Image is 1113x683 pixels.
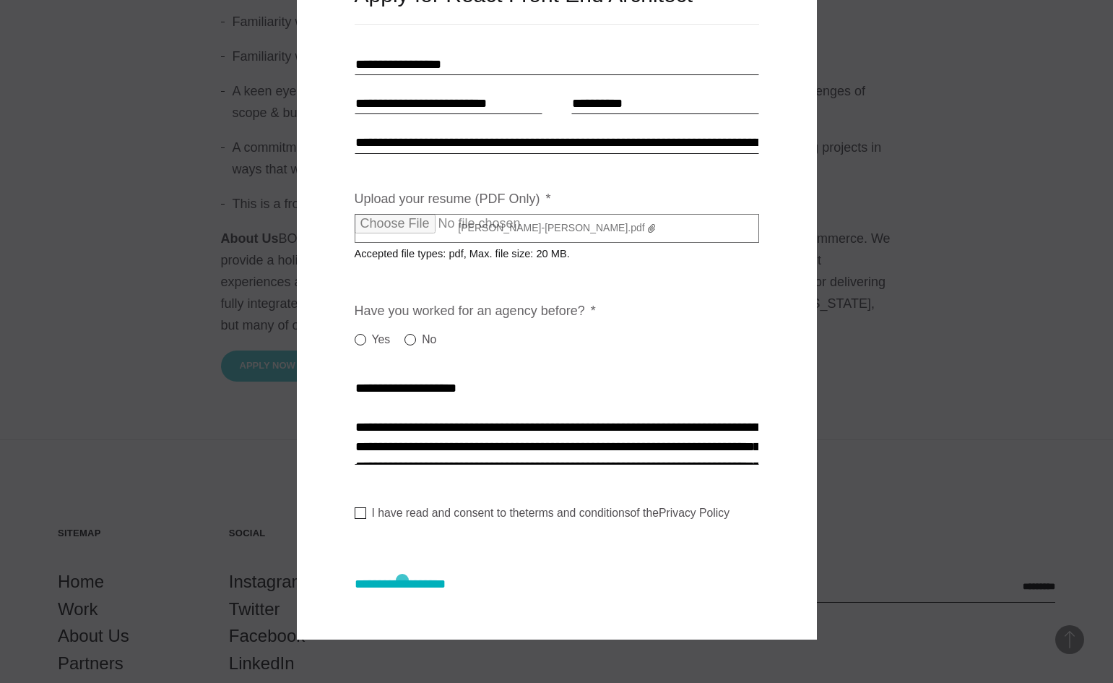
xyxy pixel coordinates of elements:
label: No [404,331,436,348]
a: Privacy Policy [659,507,729,519]
a: terms and conditions [525,507,630,519]
span: Accepted file types: pdf, Max. file size: 20 MB. [355,236,581,259]
label: Yes [355,331,391,348]
label: [PERSON_NAME]-[PERSON_NAME].pdf [355,214,759,243]
label: Have you worked for an agency before? [355,303,596,319]
label: I have read and consent to the of the [355,506,730,520]
label: Upload your resume (PDF Only) [355,191,551,207]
